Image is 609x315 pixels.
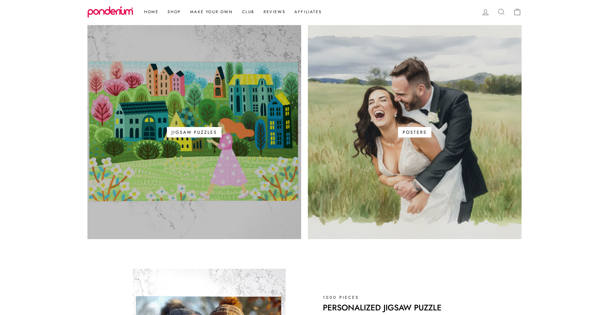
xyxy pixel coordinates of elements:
p: Personalized Jigsaw Puzzle [323,304,496,312]
p: 1000 pieces [323,294,496,301]
a: Posters [308,25,522,239]
a: Jigsaw Puzzles [87,25,301,239]
a: Affiliates [290,6,326,17]
span: Jigsaw Puzzles [167,127,221,137]
a: Home [139,6,163,17]
a: Make Your Own [186,6,238,17]
ul: Primary [136,6,326,17]
img: Ponderium [87,6,133,18]
a: Shop [163,6,185,17]
span: Posters [398,127,431,137]
a: Reviews [259,6,290,17]
a: Club [238,6,259,17]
